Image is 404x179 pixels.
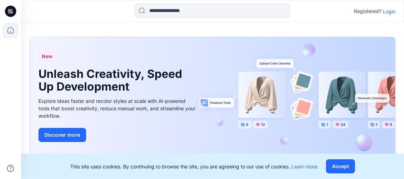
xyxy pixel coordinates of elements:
a: Discover more [38,128,197,142]
span: New [42,52,53,61]
button: Discover more [38,128,86,142]
p: Login [383,8,396,15]
h1: Unleash Creativity, Speed Up Development [38,68,187,93]
div: Explore ideas faster and recolor styles at scale with AI-powered tools that boost creativity, red... [38,97,197,119]
p: This site uses cookies. By continuing to browse the site, you are agreeing to our use of cookies. [70,163,318,170]
a: Learn more [291,163,318,169]
button: Accept [326,159,355,173]
p: Registered? [354,7,381,16]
